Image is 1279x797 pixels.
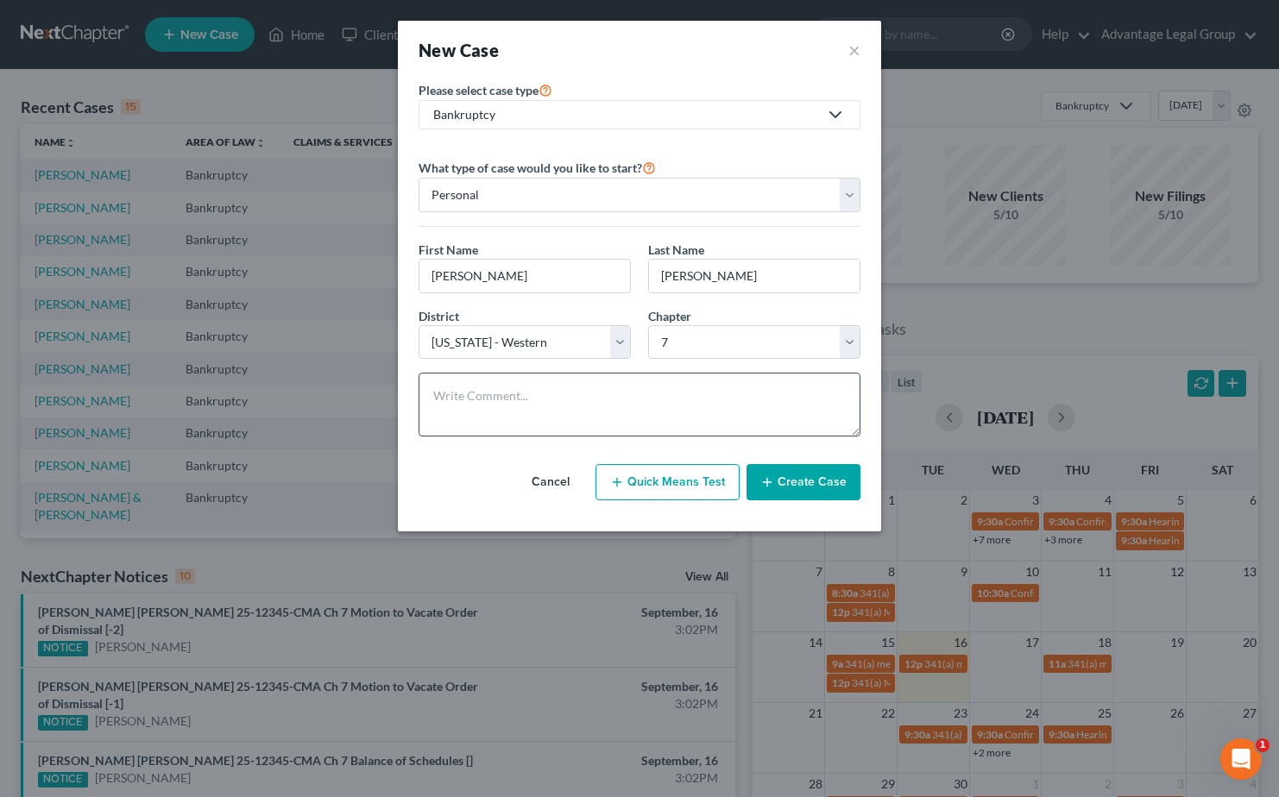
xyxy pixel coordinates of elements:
[419,260,630,292] input: Enter First Name
[595,464,740,500] button: Quick Means Test
[419,157,656,178] label: What type of case would you like to start?
[1220,738,1262,780] iframe: Intercom live chat
[648,309,691,323] span: Chapter
[419,242,478,257] span: First Name
[419,309,459,323] span: District
[649,260,860,292] input: Enter Last Name
[513,465,589,499] button: Cancel
[419,40,499,60] strong: New Case
[1256,738,1270,752] span: 1
[648,242,704,257] span: Last Name
[433,106,818,123] div: Bankruptcy
[419,83,539,97] span: Please select case type
[747,464,860,500] button: Create Case
[848,38,860,62] button: ×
